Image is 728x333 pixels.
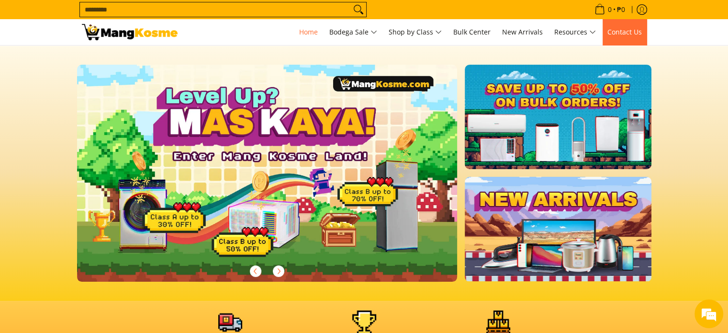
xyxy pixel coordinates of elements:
a: Resources [549,19,601,45]
a: Bodega Sale [325,19,382,45]
span: Shop by Class [389,26,442,38]
span: New Arrivals [502,27,543,36]
nav: Main Menu [187,19,647,45]
a: Shop by Class [384,19,447,45]
span: Resources [554,26,596,38]
span: Bulk Center [453,27,491,36]
span: Bodega Sale [329,26,377,38]
a: Home [294,19,323,45]
span: 0 [606,6,613,13]
span: • [592,4,628,15]
img: Gaming desktop banner [77,65,458,282]
span: Home [299,27,318,36]
button: Search [351,2,366,17]
a: Bulk Center [448,19,495,45]
span: ₱0 [616,6,627,13]
span: Contact Us [607,27,642,36]
a: Contact Us [603,19,647,45]
img: Mang Kosme: Your Home Appliances Warehouse Sale Partner! [82,24,178,40]
button: Next [268,261,289,282]
a: New Arrivals [497,19,548,45]
button: Previous [245,261,266,282]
